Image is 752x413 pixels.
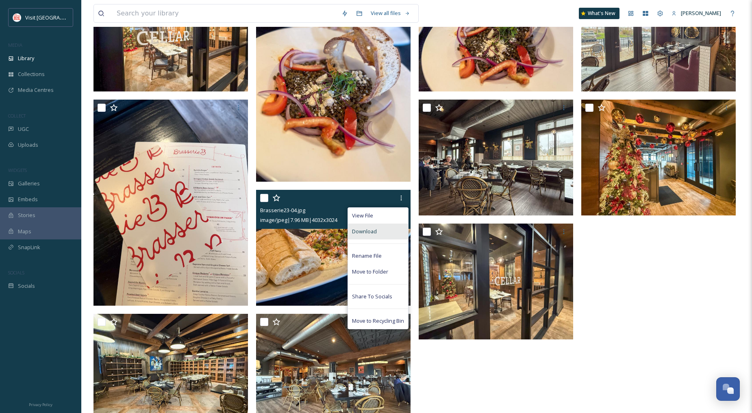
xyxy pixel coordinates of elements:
[681,9,721,17] span: [PERSON_NAME]
[18,180,40,187] span: Galleries
[18,228,31,235] span: Maps
[18,70,45,78] span: Collections
[419,100,573,215] img: Brasserie23-02.jpg
[581,100,736,215] img: Brasserie23-11.jpg
[256,190,411,306] img: Brasserie23-04.jpg
[18,196,38,203] span: Embeds
[352,293,392,300] span: Share To Socials
[18,282,35,290] span: Socials
[13,13,21,22] img: vsbm-stackedMISH_CMYKlogo2017.jpg
[29,402,52,407] span: Privacy Policy
[29,399,52,409] a: Privacy Policy
[352,268,388,276] span: Move to Folder
[367,5,414,21] a: View all files
[93,100,248,305] img: Brasserie23-03.jpg
[18,141,38,149] span: Uploads
[25,13,88,21] span: Visit [GEOGRAPHIC_DATA]
[352,252,382,260] span: Rename File
[8,113,26,119] span: COLLECT
[260,216,337,224] span: image/jpeg | 7.96 MB | 4032 x 3024
[352,317,404,325] span: Move to Recycling Bin
[18,125,29,133] span: UGC
[260,206,305,214] span: Brasserie23-04.jpg
[716,377,740,401] button: Open Chat
[18,211,35,219] span: Stories
[8,42,22,48] span: MEDIA
[8,270,24,276] span: SOCIALS
[113,4,337,22] input: Search your library
[667,5,725,21] a: [PERSON_NAME]
[352,228,377,235] span: Download
[18,86,54,94] span: Media Centres
[8,167,27,173] span: WIDGETS
[18,243,40,251] span: SnapLink
[419,224,573,339] img: Brasserie23-09.jpg
[352,212,373,220] span: View File
[579,8,619,19] a: What's New
[18,54,34,62] span: Library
